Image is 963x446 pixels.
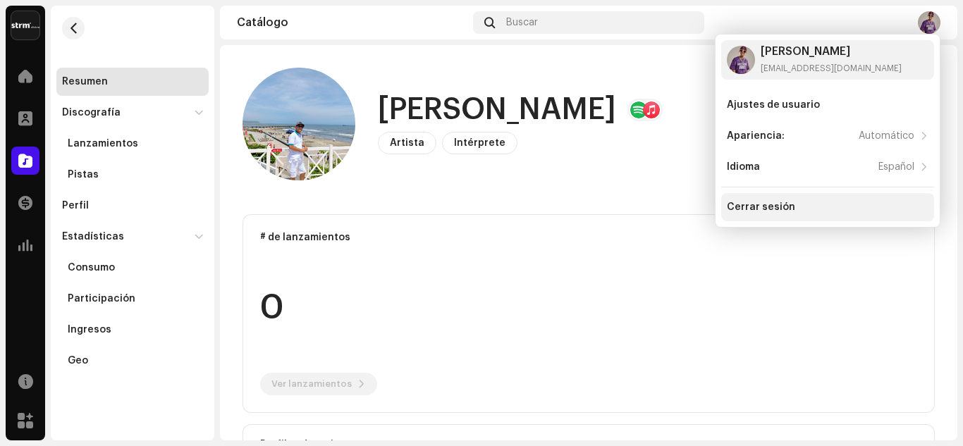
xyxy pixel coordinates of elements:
[378,94,616,126] h1: [PERSON_NAME]
[727,99,820,111] div: Ajustes de usuario
[721,153,934,181] re-m-nav-item: Idioma
[243,214,935,413] re-o-card-data: # de lanzamientos
[56,285,209,313] re-m-nav-item: Participación
[56,223,209,375] re-m-nav-dropdown: Estadísticas
[68,169,99,180] div: Pistas
[68,138,138,149] div: Lanzamientos
[727,202,795,213] div: Cerrar sesión
[68,293,135,304] div: Participación
[56,347,209,375] re-m-nav-item: Geo
[68,324,111,335] div: Ingresos
[918,11,940,34] img: 130fd821-e406-472f-be25-9831971ac438
[56,161,209,189] re-m-nav-item: Pistas
[56,254,209,282] re-m-nav-item: Consumo
[878,161,914,173] div: Español
[56,68,209,96] re-m-nav-item: Resumen
[727,46,755,74] img: 130fd821-e406-472f-be25-9831971ac438
[11,11,39,39] img: 408b884b-546b-4518-8448-1008f9c76b02
[62,107,121,118] div: Discografía
[721,122,934,150] re-m-nav-item: Apariencia:
[56,192,209,220] re-m-nav-item: Perfil
[761,63,902,74] div: [EMAIL_ADDRESS][DOMAIN_NAME]
[62,76,108,87] div: Resumen
[68,262,115,273] div: Consumo
[721,193,934,221] re-m-nav-item: Cerrar sesión
[721,91,934,119] re-m-nav-item: Ajustes de usuario
[56,316,209,344] re-m-nav-item: Ingresos
[56,130,209,158] re-m-nav-item: Lanzamientos
[390,138,424,148] span: Artista
[62,200,89,211] div: Perfil
[859,130,914,142] div: Automático
[237,17,467,28] div: Catálogo
[727,130,785,142] div: Apariencia:
[68,355,88,366] div: Geo
[506,17,538,28] span: Buscar
[243,68,355,180] img: 6ecd2746-2725-4a9e-91a1-ae3393541d2f
[761,46,902,57] div: [PERSON_NAME]
[727,161,760,173] div: Idioma
[454,138,505,148] span: Intérprete
[56,99,209,189] re-m-nav-dropdown: Discografía
[62,231,124,242] div: Estadísticas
